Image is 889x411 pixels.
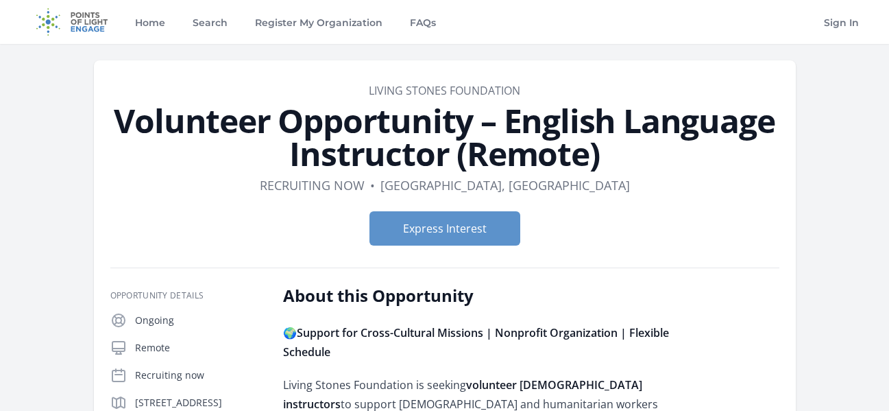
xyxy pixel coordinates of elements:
[135,396,261,410] p: [STREET_ADDRESS]
[283,323,684,362] p: 🌍
[283,325,669,360] strong: Support for Cross-Cultural Missions | Nonprofit Organization | Flexible Schedule
[380,176,630,195] dd: [GEOGRAPHIC_DATA], [GEOGRAPHIC_DATA]
[110,290,261,301] h3: Opportunity Details
[110,104,779,170] h1: Volunteer Opportunity – English Language Instructor (Remote)
[260,176,365,195] dd: Recruiting now
[135,314,261,327] p: Ongoing
[369,211,520,246] button: Express Interest
[370,176,375,195] div: •
[135,368,261,382] p: Recruiting now
[283,285,684,307] h2: About this Opportunity
[135,341,261,355] p: Remote
[369,83,520,98] a: Living Stones Foundation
